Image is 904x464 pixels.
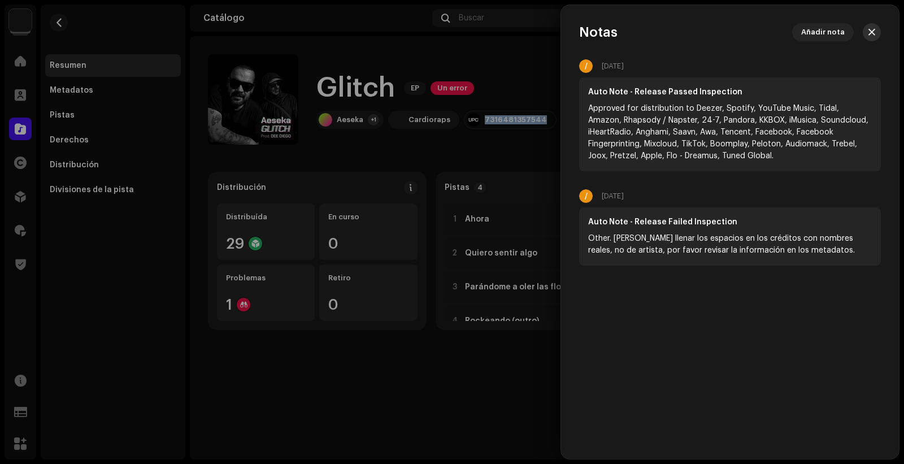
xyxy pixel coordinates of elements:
[588,86,872,98] div: Auto Note - Release Passed Inspection
[801,21,845,44] span: Añadir nota
[579,23,618,41] h3: Notas
[602,62,624,71] div: [DATE]
[579,59,593,73] div: /
[579,189,593,203] div: /
[588,233,872,257] div: Other. [PERSON_NAME] llenar los espacios en los créditos con nombres reales, no de artista, por f...
[588,103,872,162] div: Approved for distribution to Deezer, Spotify, YouTube Music, Tidal, Amazon, Rhapsody / Napster, 2...
[602,192,624,201] div: [DATE]
[588,216,872,228] div: Auto Note - Release Failed Inspection
[792,23,854,41] button: Añadir nota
